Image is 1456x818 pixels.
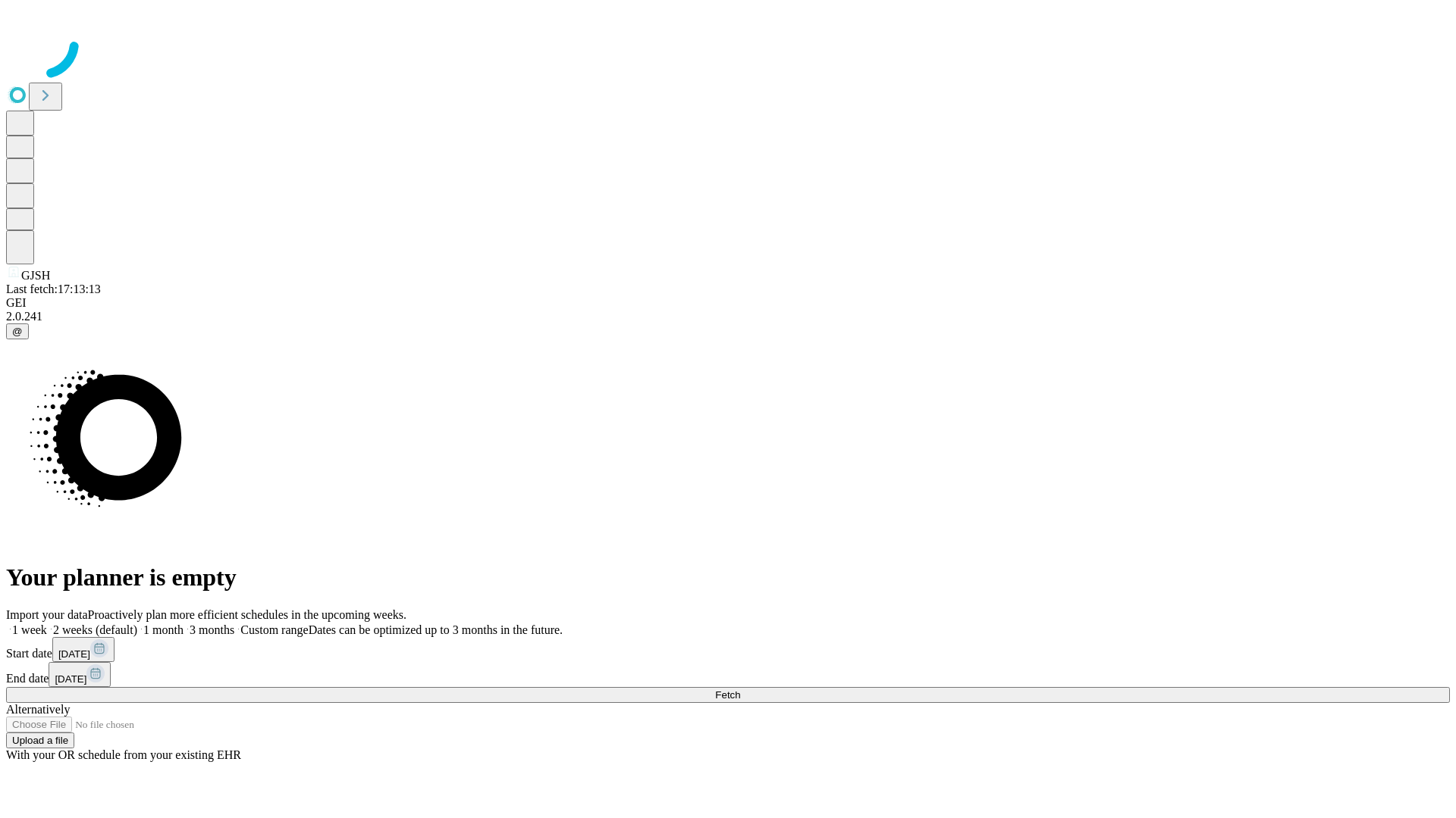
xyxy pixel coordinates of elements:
[21,269,50,282] span: GJSH
[6,662,1450,687] div: End date
[6,748,241,761] span: With your OR schedule from your existing EHR
[240,623,308,636] span: Custom range
[6,732,74,748] button: Upload a file
[6,323,29,339] button: @
[190,623,234,636] span: 3 months
[6,564,1450,592] h1: Your planner is empty
[88,608,406,621] span: Proactively plan more efficient schedules in the upcoming weeks.
[12,623,47,636] span: 1 week
[6,608,88,621] span: Import your data
[309,623,563,636] span: Dates can be optimized up to 3 months in the future.
[58,648,90,660] span: [DATE]
[6,283,101,295] span: Last fetch: 17:13:13
[53,623,137,636] span: 2 weeks (default)
[715,689,740,701] span: Fetch
[6,310,1450,323] div: 2.0.241
[52,637,115,662] button: [DATE]
[49,662,111,687] button: [DATE]
[6,637,1450,662] div: Start date
[143,623,184,636] span: 1 month
[6,296,1450,310] div: GEI
[55,673,86,685] span: [DATE]
[6,703,70,716] span: Alternatively
[6,687,1450,703] button: Fetch
[12,326,23,337] span: @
